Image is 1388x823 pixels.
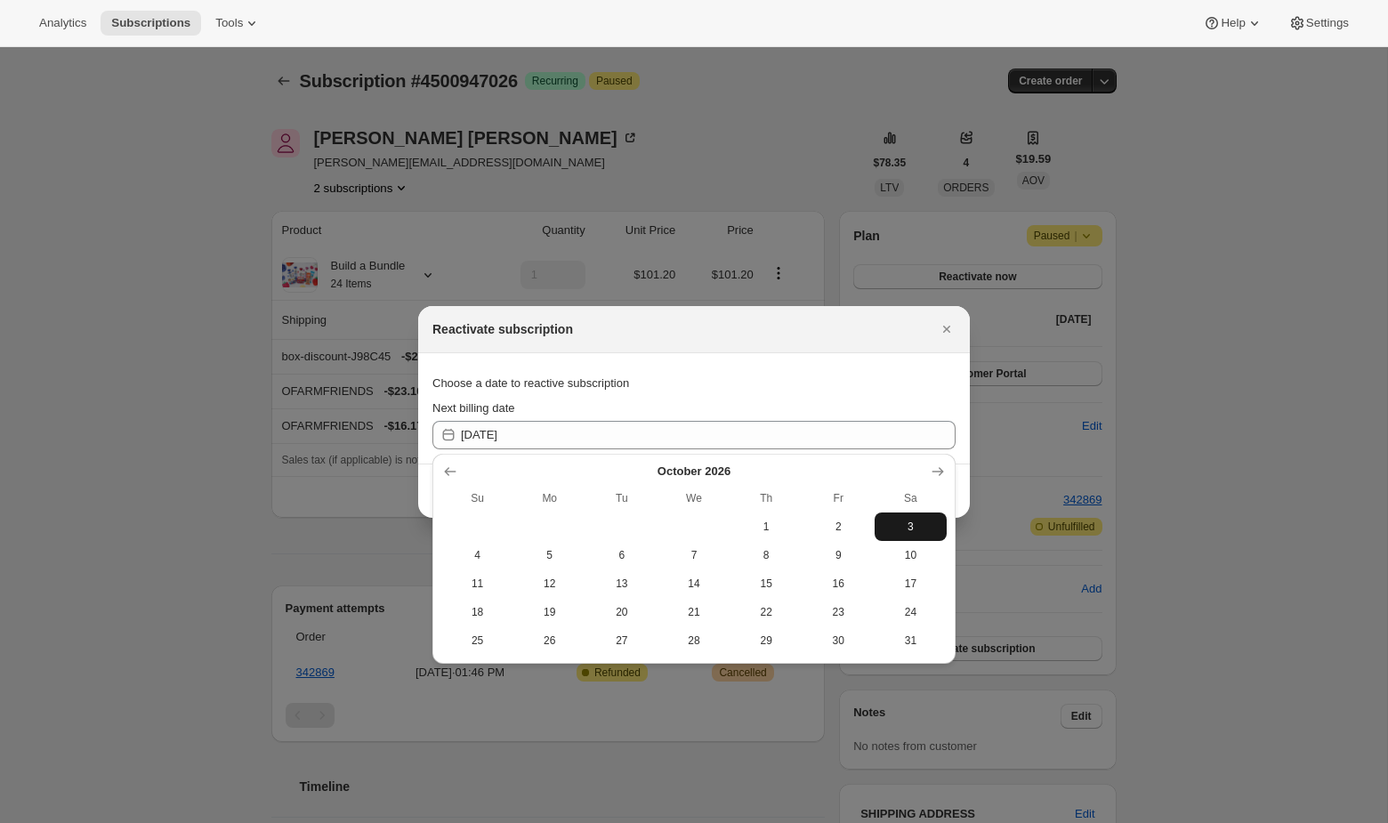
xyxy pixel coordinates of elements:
div: Choose a date to reactive subscription [432,367,956,399]
button: Saturday October 3 2026 [875,512,947,541]
button: Monday October 19 2026 [513,598,585,626]
button: Monday October 12 2026 [513,569,585,598]
button: Help [1192,11,1273,36]
span: 11 [448,577,506,591]
span: 6 [593,548,650,562]
button: Tuesday October 13 2026 [585,569,658,598]
span: 8 [738,548,795,562]
span: 4 [448,548,506,562]
span: Help [1221,16,1245,30]
button: Wednesday October 7 2026 [658,541,730,569]
th: Saturday [875,484,947,512]
button: Wednesday October 21 2026 [658,598,730,626]
span: 16 [810,577,867,591]
span: 26 [520,633,578,648]
span: 10 [882,548,940,562]
span: Tools [215,16,243,30]
button: Thursday October 8 2026 [730,541,803,569]
span: 28 [665,633,722,648]
span: Su [448,491,506,505]
button: Wednesday October 28 2026 [658,626,730,655]
span: 5 [520,548,578,562]
span: 27 [593,633,650,648]
span: 22 [738,605,795,619]
span: 19 [520,605,578,619]
span: 30 [810,633,867,648]
button: Sunday October 11 2026 [441,569,513,598]
button: Monday October 26 2026 [513,626,585,655]
span: 25 [448,633,506,648]
span: Mo [520,491,578,505]
button: Sunday October 25 2026 [441,626,513,655]
th: Sunday [441,484,513,512]
span: 24 [882,605,940,619]
span: 20 [593,605,650,619]
button: Tools [205,11,271,36]
button: Sunday October 4 2026 [441,541,513,569]
span: 18 [448,605,506,619]
span: Th [738,491,795,505]
th: Friday [803,484,875,512]
span: 17 [882,577,940,591]
span: 21 [665,605,722,619]
span: 1 [738,520,795,534]
button: Thursday October 29 2026 [730,626,803,655]
button: Friday October 23 2026 [803,598,875,626]
span: 13 [593,577,650,591]
button: Thursday October 22 2026 [730,598,803,626]
button: Friday October 16 2026 [803,569,875,598]
button: Friday October 9 2026 [803,541,875,569]
span: Next billing date [432,401,515,415]
span: Tu [593,491,650,505]
span: Subscriptions [111,16,190,30]
span: 29 [738,633,795,648]
th: Tuesday [585,484,658,512]
button: Close [934,317,959,342]
span: 3 [882,520,940,534]
button: Show previous month, September 2026 [438,459,463,484]
span: 31 [882,633,940,648]
button: Saturday October 10 2026 [875,541,947,569]
button: Tuesday October 6 2026 [585,541,658,569]
button: Tuesday October 27 2026 [585,626,658,655]
button: Thursday October 15 2026 [730,569,803,598]
h2: Reactivate subscription [432,320,573,338]
button: Thursday October 1 2026 [730,512,803,541]
button: Wednesday October 14 2026 [658,569,730,598]
button: Settings [1278,11,1360,36]
span: 7 [665,548,722,562]
span: We [665,491,722,505]
button: Saturday October 17 2026 [875,569,947,598]
button: Monday October 5 2026 [513,541,585,569]
button: Show next month, November 2026 [925,459,950,484]
span: Sa [882,491,940,505]
span: 14 [665,577,722,591]
span: 2 [810,520,867,534]
span: Fr [810,491,867,505]
button: Analytics [28,11,97,36]
span: 15 [738,577,795,591]
th: Wednesday [658,484,730,512]
button: Saturday October 24 2026 [875,598,947,626]
button: Tuesday October 20 2026 [585,598,658,626]
span: 9 [810,548,867,562]
button: Sunday October 18 2026 [441,598,513,626]
span: 12 [520,577,578,591]
button: Subscriptions [101,11,201,36]
span: Analytics [39,16,86,30]
span: 23 [810,605,867,619]
th: Monday [513,484,585,512]
button: Friday October 2 2026 [803,512,875,541]
button: Friday October 30 2026 [803,626,875,655]
th: Thursday [730,484,803,512]
button: Saturday October 31 2026 [875,626,947,655]
span: Settings [1306,16,1349,30]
